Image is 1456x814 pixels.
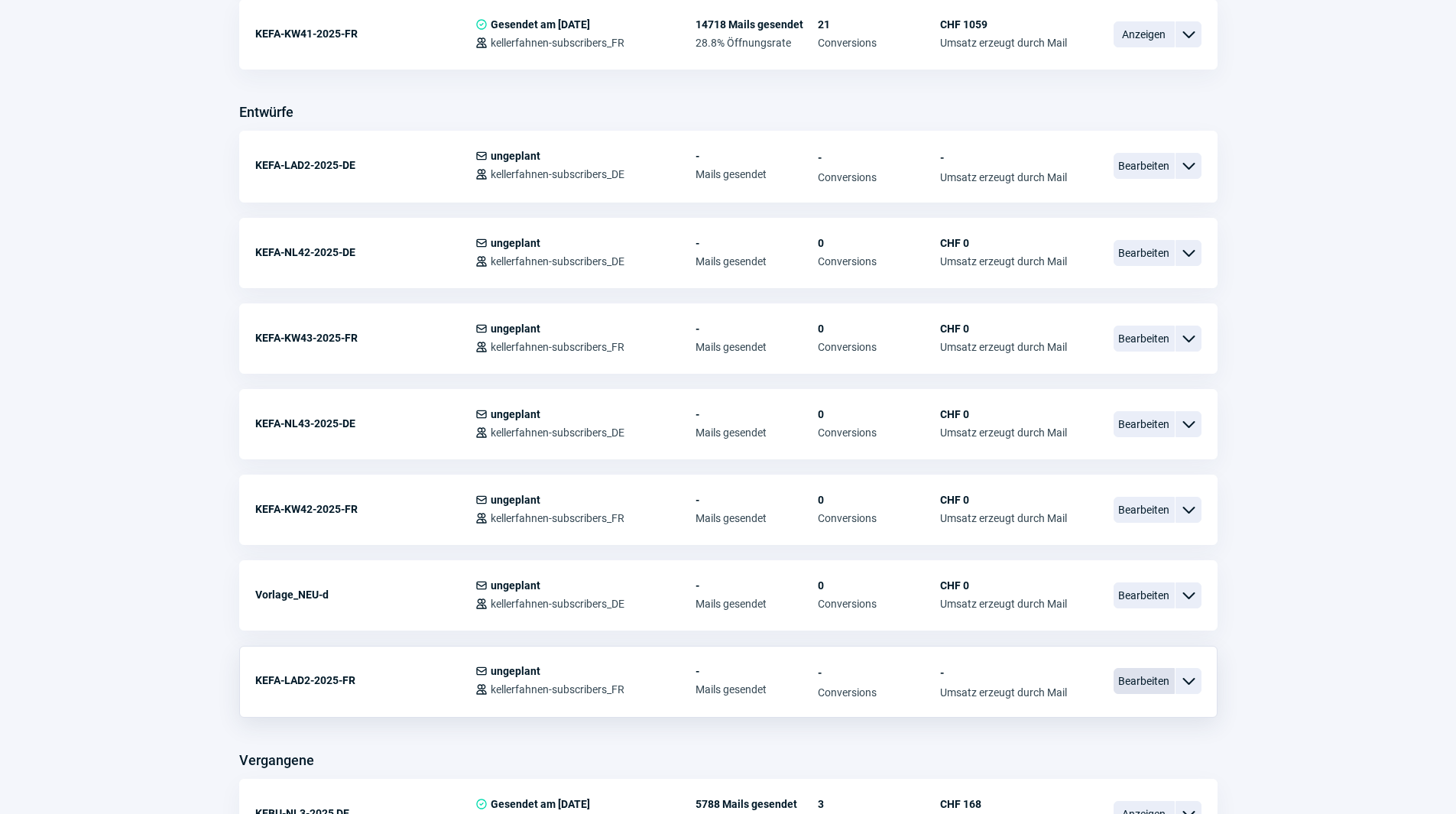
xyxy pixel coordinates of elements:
[818,171,940,183] span: Conversions
[1114,21,1175,47] span: Anzeigen
[696,665,818,677] span: -
[818,579,940,592] span: 0
[255,665,475,696] div: KEFA-LAD2-2025-FR
[255,408,475,439] div: KEFA-NL43-2025-DE
[818,341,940,353] span: Conversions
[1114,153,1175,179] span: Bearbeiten
[818,665,940,680] span: -
[940,512,1067,524] span: Umsatz erzeugt durch Mail
[255,323,475,353] div: KEFA-KW43-2025-FR
[491,579,540,592] span: ungeplant
[255,18,475,49] div: KEFA-KW41-2025-FR
[696,237,818,249] span: -
[818,798,940,810] span: 3
[1114,411,1175,437] span: Bearbeiten
[1114,582,1175,608] span: Bearbeiten
[696,683,818,696] span: Mails gesendet
[940,665,1067,680] span: -
[940,798,1067,810] span: CHF 168
[818,598,940,610] span: Conversions
[1114,497,1175,523] span: Bearbeiten
[940,255,1067,268] span: Umsatz erzeugt durch Mail
[940,408,1067,420] span: CHF 0
[491,512,624,524] span: kellerfahnen-subscribers_FR
[940,494,1067,506] span: CHF 0
[818,18,940,31] span: 21
[696,798,818,810] span: 5788 Mails gesendet
[491,237,540,249] span: ungeplant
[696,18,818,31] span: 14718 Mails gesendet
[696,323,818,335] span: -
[940,598,1067,610] span: Umsatz erzeugt durch Mail
[940,426,1067,439] span: Umsatz erzeugt durch Mail
[696,598,818,610] span: Mails gesendet
[696,408,818,420] span: -
[491,323,540,335] span: ungeplant
[491,18,590,31] span: Gesendet am [DATE]
[491,168,624,180] span: kellerfahnen-subscribers_DE
[696,37,818,49] span: 28.8% Öffnungsrate
[696,494,818,506] span: -
[818,237,940,249] span: 0
[491,37,624,49] span: kellerfahnen-subscribers_FR
[239,748,314,773] h3: Vergangene
[696,512,818,524] span: Mails gesendet
[696,426,818,439] span: Mails gesendet
[940,150,1067,165] span: -
[491,408,540,420] span: ungeplant
[696,255,818,268] span: Mails gesendet
[491,426,624,439] span: kellerfahnen-subscribers_DE
[255,237,475,268] div: KEFA-NL42-2025-DE
[818,255,940,268] span: Conversions
[940,341,1067,353] span: Umsatz erzeugt durch Mail
[818,512,940,524] span: Conversions
[255,579,475,610] div: Vorlage_NEU-d
[491,683,624,696] span: kellerfahnen-subscribers_FR
[491,798,590,810] span: Gesendet am [DATE]
[491,665,540,677] span: ungeplant
[940,686,1067,699] span: Umsatz erzeugt durch Mail
[239,100,293,125] h3: Entwürfe
[940,18,1067,31] span: CHF 1059
[696,150,818,162] span: -
[1114,668,1175,694] span: Bearbeiten
[255,494,475,524] div: KEFA-KW42-2025-FR
[818,686,940,699] span: Conversions
[940,323,1067,335] span: CHF 0
[491,255,624,268] span: kellerfahnen-subscribers_DE
[818,426,940,439] span: Conversions
[940,237,1067,249] span: CHF 0
[491,494,540,506] span: ungeplant
[818,37,940,49] span: Conversions
[818,150,940,165] span: -
[255,150,475,180] div: KEFA-LAD2-2025-DE
[940,579,1067,592] span: CHF 0
[818,408,940,420] span: 0
[1114,326,1175,352] span: Bearbeiten
[491,341,624,353] span: kellerfahnen-subscribers_FR
[818,494,940,506] span: 0
[696,341,818,353] span: Mails gesendet
[1114,240,1175,266] span: Bearbeiten
[491,598,624,610] span: kellerfahnen-subscribers_DE
[940,37,1067,49] span: Umsatz erzeugt durch Mail
[940,171,1067,183] span: Umsatz erzeugt durch Mail
[696,168,818,180] span: Mails gesendet
[818,323,940,335] span: 0
[696,579,818,592] span: -
[491,150,540,162] span: ungeplant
